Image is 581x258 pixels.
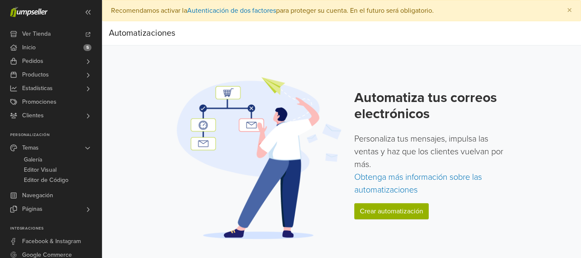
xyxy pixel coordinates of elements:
span: Navegación [22,189,53,202]
span: Páginas [22,202,43,216]
span: × [567,4,572,17]
span: Estadísticas [22,82,53,95]
span: Editor de Código [24,175,68,185]
p: Personalización [10,133,102,138]
span: Ver Tienda [22,27,51,41]
p: Personaliza tus mensajes, impulsa las ventas y haz que los clientes vuelvan por más. [354,133,510,196]
span: Productos [22,68,49,82]
span: Promociones [22,95,57,109]
span: Galería [24,155,42,165]
span: Pedidos [22,54,43,68]
a: Obtenga más información sobre las automatizaciones [354,172,482,195]
span: Facebook & Instagram [22,235,81,248]
span: Inicio [22,41,36,54]
a: Autenticación de dos factores [187,6,276,15]
button: Close [558,0,581,21]
div: Automatizaciones [109,25,175,42]
a: Crear automatización [354,203,429,219]
span: 5 [83,44,91,51]
h2: Automatiza tus correos electrónicos [354,90,510,122]
span: Editor Visual [24,165,57,175]
p: Integraciones [10,226,102,231]
span: Temas [22,141,39,155]
img: Automation [174,76,344,240]
span: Clientes [22,109,44,122]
